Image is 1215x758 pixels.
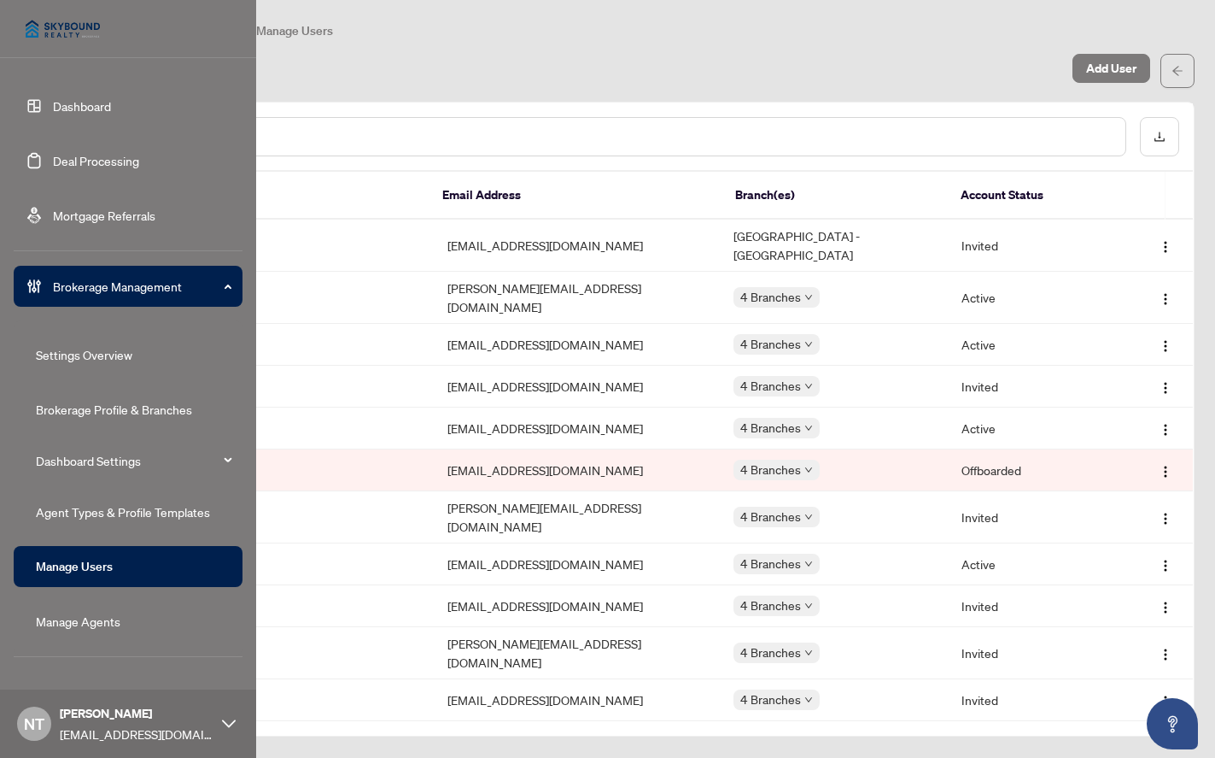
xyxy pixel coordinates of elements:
span: 4 Branches [740,507,801,526]
span: down [804,293,813,302]
td: [PERSON_NAME][EMAIL_ADDRESS][DOMAIN_NAME] [434,272,720,324]
td: Invited [948,585,1119,627]
td: [PERSON_NAME] [91,450,434,491]
span: Add User [1086,55,1136,82]
span: down [804,602,813,610]
img: logo [14,9,112,50]
a: Manage Agents [36,614,120,629]
span: 4 Branches [740,287,801,307]
td: Active [948,408,1119,450]
td: [EMAIL_ADDRESS][DOMAIN_NAME] [434,585,720,627]
button: Logo [1152,373,1179,400]
a: Mortgage Referrals [53,208,155,223]
span: down [804,649,813,657]
td: Invited [948,679,1119,721]
span: 4 Branches [740,690,801,709]
td: [EMAIL_ADDRESS][DOMAIN_NAME] [434,679,720,721]
button: Logo [1152,686,1179,714]
td: [EMAIL_ADDRESS][DOMAIN_NAME] [434,366,720,408]
td: [PERSON_NAME] [91,585,434,627]
span: down [804,560,813,568]
td: Invited [948,220,1119,272]
span: Manage Users [256,23,333,38]
td: Offboarded [948,450,1119,491]
button: Logo [1152,414,1179,442]
span: 4 Branches [740,460,801,479]
span: down [804,696,813,704]
td: [PERSON_NAME] [91,491,434,544]
span: download [1154,131,1165,143]
span: down [804,513,813,521]
span: 4 Branches [740,643,801,662]
th: Branch(es) [721,172,947,220]
img: Logo [1159,695,1172,708]
span: down [804,424,813,432]
td: [PERSON_NAME] [91,324,434,366]
button: Logo [1152,331,1179,358]
span: 4 Branches [740,554,801,573]
td: [GEOGRAPHIC_DATA] - [GEOGRAPHIC_DATA] [720,220,949,272]
button: Logo [1152,456,1179,484]
td: [PERSON_NAME][EMAIL_ADDRESS][DOMAIN_NAME] [434,627,720,679]
span: down [804,466,813,474]
a: Dashboard Settings [36,453,141,468]
button: Logo [1152,284,1179,311]
a: Manage Users [36,559,113,574]
span: down [804,340,813,349]
a: Deal Processing [53,153,139,168]
img: Logo [1159,465,1172,479]
button: Logo [1152,592,1179,620]
img: Logo [1159,648,1172,661]
td: [PERSON_NAME] [91,220,434,272]
td: [PERSON_NAME] [91,272,434,324]
td: [PERSON_NAME][EMAIL_ADDRESS][DOMAIN_NAME] [434,491,720,544]
span: Brokerage Management [53,277,231,296]
td: Active [948,324,1119,366]
img: Logo [1159,240,1172,254]
button: Open asap [1147,698,1198,749]
td: [PERSON_NAME] [91,366,434,408]
td: [EMAIL_ADDRESS][DOMAIN_NAME] [434,544,720,585]
td: Active [948,272,1119,324]
span: arrow-left [1171,65,1183,77]
img: Logo [1159,339,1172,353]
button: Logo [1152,550,1179,578]
span: 4 Branches [740,596,801,615]
img: Logo [1159,381,1172,395]
button: download [1140,117,1179,156]
th: Full Name [91,172,429,220]
img: Logo [1159,559,1172,573]
td: [EMAIL_ADDRESS][DOMAIN_NAME] [434,220,720,272]
span: [PERSON_NAME] [60,704,213,723]
img: Logo [1159,423,1172,437]
span: 4 Branches [740,334,801,354]
td: Invited [948,366,1119,408]
span: down [804,382,813,391]
span: 4 Branches [740,376,801,396]
span: [EMAIL_ADDRESS][DOMAIN_NAME] [60,725,213,743]
td: [PERSON_NAME] [91,627,434,679]
button: Logo [1152,232,1179,259]
button: Logo [1152,503,1179,531]
span: NT [24,712,44,736]
img: Logo [1159,512,1172,526]
a: Dashboard [53,98,111,114]
td: [PERSON_NAME] [91,544,434,585]
td: Active [948,544,1119,585]
img: Logo [1159,292,1172,306]
td: Invited [948,491,1119,544]
td: Invited [948,627,1119,679]
td: [PERSON_NAME] [91,408,434,450]
a: Brokerage Profile & Branches [36,402,192,417]
a: Settings Overview [36,347,132,362]
td: [EMAIL_ADDRESS][DOMAIN_NAME] [434,324,720,366]
th: Account Status [947,172,1116,220]
button: Add User [1072,54,1150,83]
a: Agent Types & Profile Templates [36,504,210,520]
td: [PERSON_NAME] [91,679,434,721]
button: Logo [1152,639,1179,667]
td: [EMAIL_ADDRESS][DOMAIN_NAME] [434,408,720,450]
span: 4 Branches [740,418,801,438]
img: Logo [1159,601,1172,614]
td: [EMAIL_ADDRESS][DOMAIN_NAME] [434,450,720,491]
